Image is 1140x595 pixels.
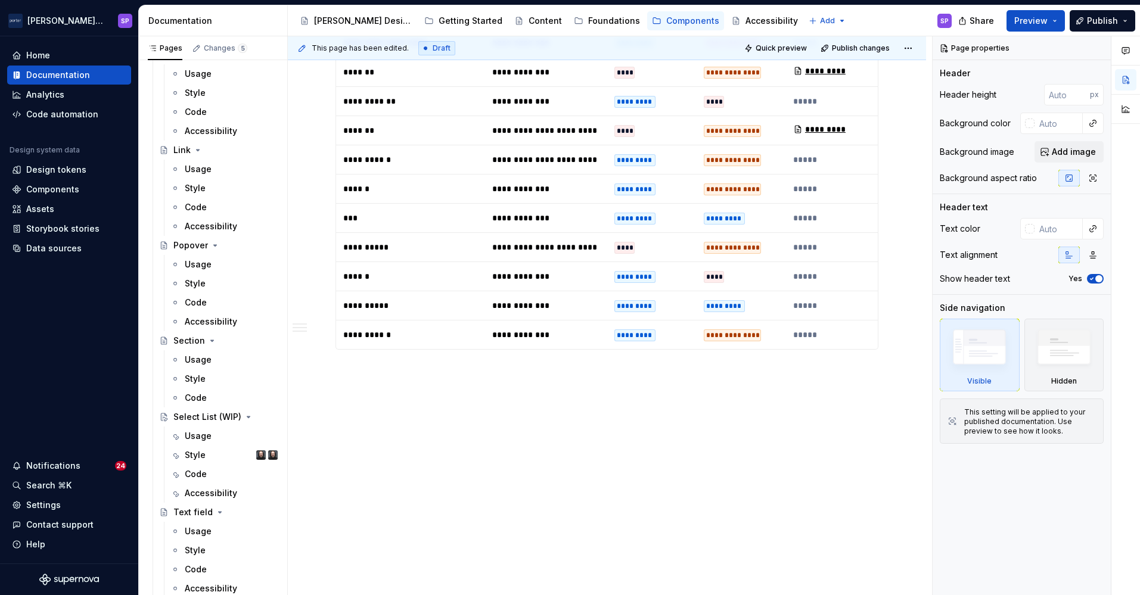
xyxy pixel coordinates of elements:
div: Accessibility [745,15,798,27]
a: Style [166,83,282,102]
div: Style [185,544,206,556]
div: [PERSON_NAME] Design [314,15,412,27]
div: Style [185,182,206,194]
a: Data sources [7,239,131,258]
label: Yes [1068,274,1082,284]
div: Side navigation [940,302,1005,314]
div: Accessibility [185,316,237,328]
img: f0306bc8-3074-41fb-b11c-7d2e8671d5eb.png [8,14,23,28]
a: Code [166,465,282,484]
div: Design tokens [26,164,86,176]
button: Share [952,10,1002,32]
button: Add [805,13,850,29]
div: Style [185,449,206,461]
div: Usage [185,354,212,366]
div: Content [529,15,562,27]
div: SP [940,16,949,26]
div: Accessibility [185,125,237,137]
a: Foundations [569,11,645,30]
div: Popover [173,239,208,251]
button: Search ⌘K [7,476,131,495]
a: Home [7,46,131,65]
div: Code [185,468,207,480]
div: Visible [940,319,1020,391]
div: Usage [185,68,212,80]
div: Pages [148,43,182,53]
div: Visible [967,376,992,386]
button: Contact support [7,515,131,534]
button: Notifications24 [7,456,131,475]
p: px [1090,90,1099,99]
div: Header text [940,201,988,213]
div: Documentation [148,15,282,27]
div: Text field [173,506,213,518]
div: Select List (WIP) [173,411,241,423]
a: Select List (WIP) [154,407,282,426]
div: Usage [185,430,212,442]
div: Search ⌘K [26,479,72,491]
button: Publish [1070,10,1135,32]
a: Code [166,293,282,312]
div: Usage [185,163,212,175]
a: Style [166,274,282,293]
a: Code [166,388,282,407]
a: Accessibility [166,484,282,503]
div: SP [121,16,129,26]
div: Code [185,106,207,118]
span: Preview [1014,15,1048,27]
div: Section [173,335,205,347]
a: Code [166,102,282,122]
a: Components [647,11,724,30]
a: Code [166,560,282,579]
div: Page tree [295,9,803,33]
a: Usage [166,522,282,541]
a: Code [166,198,282,217]
img: Teunis Vorsteveld [268,450,278,460]
button: Quick preview [741,40,812,57]
div: [PERSON_NAME] Airlines [27,15,104,27]
a: Accessibility [166,312,282,331]
a: Link [154,141,282,160]
a: Section [154,331,282,350]
a: Usage [166,64,282,83]
input: Auto [1044,84,1090,105]
a: Storybook stories [7,219,131,238]
div: Hidden [1051,376,1077,386]
div: Data sources [26,242,82,254]
a: Popover [154,236,282,255]
div: Header [940,67,970,79]
a: Accessibility [166,122,282,141]
div: Background color [940,117,1011,129]
div: Storybook stories [26,223,100,235]
div: Assets [26,203,54,215]
div: Getting Started [439,15,502,27]
div: Background aspect ratio [940,172,1037,184]
button: [PERSON_NAME] AirlinesSP [2,8,136,33]
div: Changes [204,43,247,53]
input: Auto [1035,218,1083,239]
div: Contact support [26,519,94,531]
a: Usage [166,350,282,369]
div: Style [185,87,206,99]
a: Accessibility [726,11,803,30]
a: Style [166,541,282,560]
div: Code [185,392,207,404]
div: Style [185,373,206,385]
div: Accessibility [185,487,237,499]
div: Components [26,183,79,195]
input: Auto [1035,113,1083,134]
div: Accessibility [185,582,237,594]
span: Publish changes [832,43,890,53]
span: Quick preview [756,43,807,53]
span: Share [970,15,994,27]
span: Draft [433,43,451,53]
button: Preview [1007,10,1065,32]
div: Analytics [26,89,64,101]
a: Analytics [7,85,131,104]
a: Assets [7,200,131,219]
div: Notifications [26,460,80,472]
div: Home [26,49,50,61]
svg: Supernova Logo [39,574,99,585]
span: This page has been edited. [312,43,409,53]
